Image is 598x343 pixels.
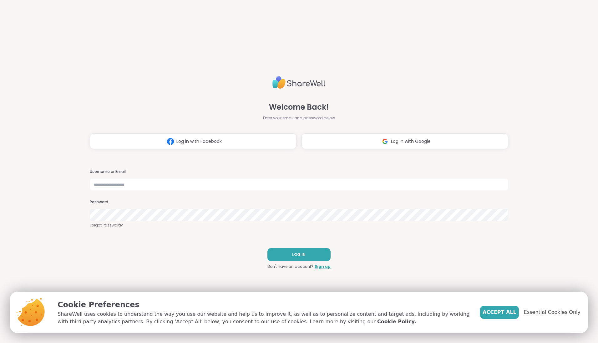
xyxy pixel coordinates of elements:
[379,136,391,147] img: ShareWell Logomark
[90,133,296,149] button: Log in with Facebook
[302,133,508,149] button: Log in with Google
[292,252,306,257] span: LOG IN
[263,115,335,121] span: Enter your email and password below
[315,264,331,269] a: Sign up
[269,101,329,113] span: Welcome Back!
[90,200,508,205] h3: Password
[272,74,326,91] img: ShareWell Logo
[58,310,470,325] p: ShareWell uses cookies to understand the way you use our website and help us to improve it, as we...
[524,309,580,316] span: Essential Cookies Only
[377,318,416,325] a: Cookie Policy.
[480,306,519,319] button: Accept All
[90,169,508,174] h3: Username or Email
[267,264,313,269] span: Don't have an account?
[483,309,516,316] span: Accept All
[267,248,331,261] button: LOG IN
[58,299,470,310] p: Cookie Preferences
[165,136,176,147] img: ShareWell Logomark
[391,138,431,145] span: Log in with Google
[176,138,222,145] span: Log in with Facebook
[90,222,508,228] a: Forgot Password?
